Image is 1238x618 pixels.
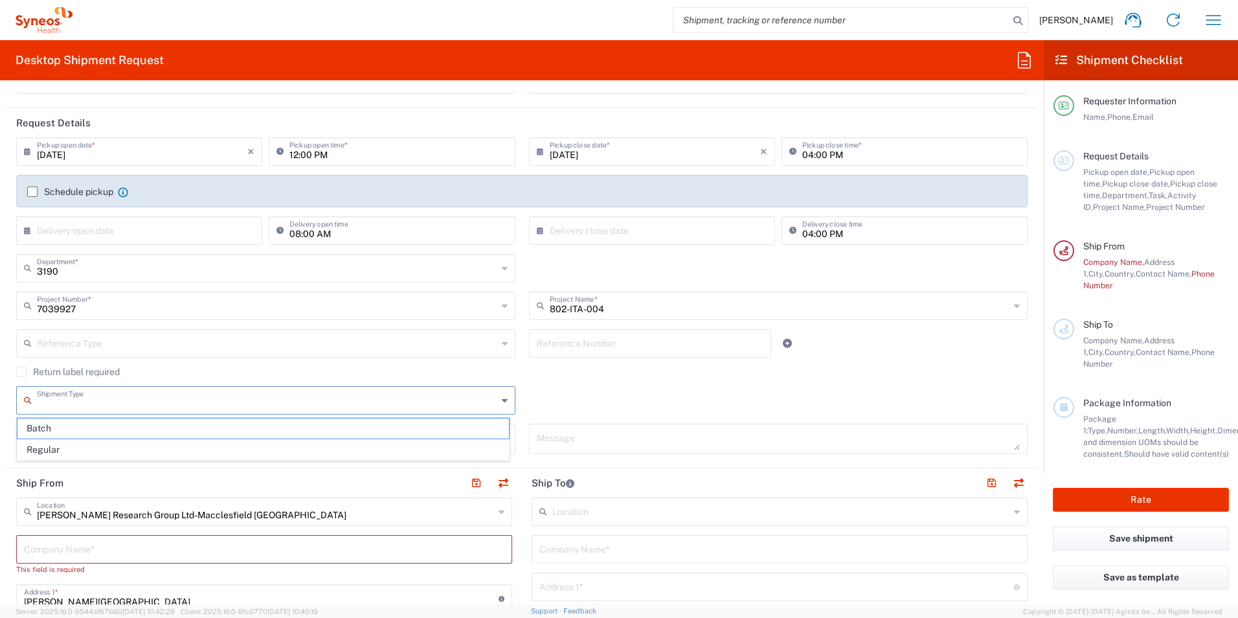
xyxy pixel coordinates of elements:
[1083,336,1144,345] span: Company Name,
[1083,257,1144,267] span: Company Name,
[1105,269,1136,279] span: Country,
[1083,167,1149,177] span: Pickup open date,
[1138,426,1166,435] span: Length,
[1166,426,1190,435] span: Width,
[532,477,574,490] h2: Ship To
[267,608,318,615] span: [DATE] 10:40:19
[1102,179,1170,189] span: Pickup close date,
[1083,112,1107,122] span: Name,
[531,607,563,615] a: Support
[16,564,512,575] div: This field is required
[1088,269,1105,279] span: City,
[673,8,1009,32] input: Shipment, tracking or reference number
[1083,414,1116,435] span: Package 1:
[760,141,767,162] i: ×
[27,187,113,197] label: Schedule pickup
[1107,426,1138,435] span: Number,
[1039,14,1113,26] span: [PERSON_NAME]
[1136,347,1191,357] span: Contact Name,
[16,608,175,615] span: Server: 2025.16.0-9544af67660
[1088,426,1107,435] span: Type,
[1083,241,1125,251] span: Ship From
[1023,606,1222,617] span: Copyright © [DATE]-[DATE] Agistix Inc., All Rights Reserved
[1055,52,1183,68] h2: Shipment Checklist
[16,477,63,490] h2: Ship From
[1088,347,1105,357] span: City,
[1102,190,1149,200] span: Department,
[16,367,120,377] label: Return label required
[1083,319,1113,330] span: Ship To
[1124,449,1229,459] span: Should have valid content(s)
[1083,96,1176,106] span: Requester Information
[1149,190,1167,200] span: Task,
[778,334,796,352] a: Add Reference
[1190,426,1217,435] span: Height,
[17,440,509,460] span: Regular
[1136,269,1191,279] span: Contact Name,
[1093,202,1146,212] span: Project Name,
[1053,488,1229,512] button: Rate
[16,52,164,68] h2: Desktop Shipment Request
[16,117,91,130] h2: Request Details
[122,608,175,615] span: [DATE] 10:42:29
[1083,398,1171,408] span: Package Information
[1105,347,1136,357] span: Country,
[247,141,254,162] i: ×
[181,608,318,615] span: Client: 2025.16.0-8fc0770
[1132,112,1154,122] span: Email
[1053,527,1229,551] button: Save shipment
[1053,566,1229,589] button: Save as template
[1146,202,1205,212] span: Project Number
[1107,112,1132,122] span: Phone,
[17,418,509,439] span: Batch
[1083,151,1149,161] span: Request Details
[563,607,596,615] a: Feedback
